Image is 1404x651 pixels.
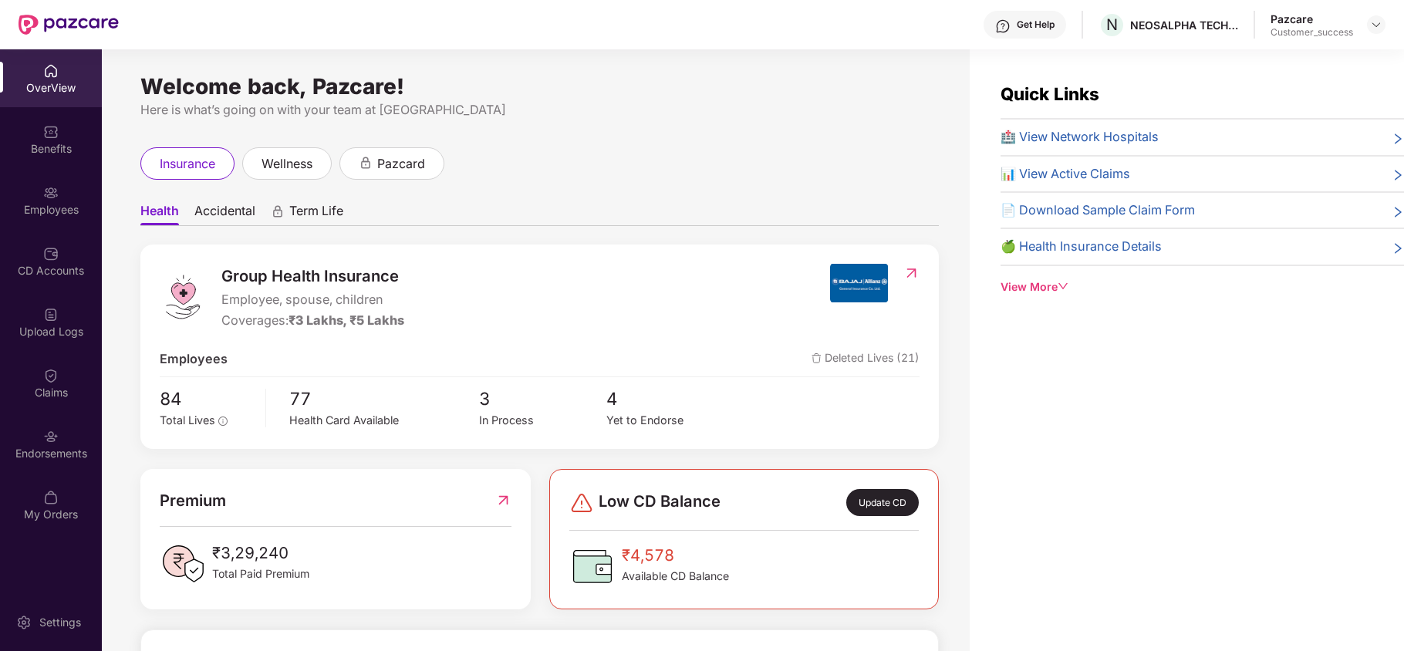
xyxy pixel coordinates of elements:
span: right [1392,204,1404,220]
div: NEOSALPHA TECHNOLOGIES [GEOGRAPHIC_DATA] [1130,18,1238,32]
div: Pazcare [1271,12,1353,26]
span: 🏥 View Network Hospitals [1001,127,1159,147]
span: Total Paid Premium [212,565,309,582]
img: svg+xml;base64,PHN2ZyBpZD0iRW5kb3JzZW1lbnRzIiB4bWxucz0iaHR0cDovL3d3dy53My5vcmcvMjAwMC9zdmciIHdpZH... [43,429,59,444]
span: 84 [160,385,255,412]
img: svg+xml;base64,PHN2ZyBpZD0iSG9tZSIgeG1sbnM9Imh0dHA6Ly93d3cudzMub3JnLzIwMDAvc3ZnIiB3aWR0aD0iMjAiIG... [43,63,59,79]
img: PaidPremiumIcon [160,541,206,587]
div: animation [271,204,285,218]
img: svg+xml;base64,PHN2ZyBpZD0iRHJvcGRvd24tMzJ4MzIiIHhtbG5zPSJodHRwOi8vd3d3LnczLm9yZy8yMDAwL3N2ZyIgd2... [1370,19,1382,31]
span: Total Lives [160,413,215,427]
span: right [1392,240,1404,256]
img: svg+xml;base64,PHN2ZyBpZD0iRW1wbG95ZWVzIiB4bWxucz0iaHR0cDovL3d3dy53My5vcmcvMjAwMC9zdmciIHdpZHRoPS... [43,185,59,201]
span: 🍏 Health Insurance Details [1001,237,1162,256]
img: RedirectIcon [495,488,511,513]
img: svg+xml;base64,PHN2ZyBpZD0iRGFuZ2VyLTMyeDMyIiB4bWxucz0iaHR0cDovL3d3dy53My5vcmcvMjAwMC9zdmciIHdpZH... [569,491,594,515]
div: Get Help [1017,19,1055,31]
div: View More [1001,278,1404,295]
span: Premium [160,488,226,513]
span: 77 [289,385,479,412]
span: Health [140,203,179,225]
span: Available CD Balance [622,568,729,585]
span: 📄 Download Sample Claim Form [1001,201,1195,220]
span: ₹3 Lakhs, ₹5 Lakhs [289,312,404,328]
span: Employees [160,349,228,369]
img: svg+xml;base64,PHN2ZyBpZD0iU2V0dGluZy0yMHgyMCIgeG1sbnM9Imh0dHA6Ly93d3cudzMub3JnLzIwMDAvc3ZnIiB3aW... [16,615,32,630]
img: svg+xml;base64,PHN2ZyBpZD0iQ0RfQWNjb3VudHMiIGRhdGEtbmFtZT0iQ0QgQWNjb3VudHMiIHhtbG5zPSJodHRwOi8vd3... [43,246,59,261]
div: In Process [479,412,606,430]
span: right [1392,130,1404,147]
img: svg+xml;base64,PHN2ZyBpZD0iQmVuZWZpdHMiIHhtbG5zPSJodHRwOi8vd3d3LnczLm9yZy8yMDAwL3N2ZyIgd2lkdGg9Ij... [43,124,59,140]
span: wellness [262,154,312,174]
span: 📊 View Active Claims [1001,164,1130,184]
div: animation [359,156,373,170]
span: insurance [160,154,215,174]
span: pazcard [377,154,425,174]
img: New Pazcare Logo [19,15,119,35]
div: Customer_success [1271,26,1353,39]
span: 4 [606,385,733,412]
span: N [1106,15,1118,34]
div: Settings [35,615,86,630]
div: Update CD [846,489,920,516]
img: RedirectIcon [903,265,920,281]
span: ₹4,578 [622,543,729,568]
img: CDBalanceIcon [569,543,616,589]
span: info-circle [218,417,228,426]
div: Welcome back, Pazcare! [140,80,939,93]
span: Employee, spouse, children [221,290,404,309]
div: Yet to Endorse [606,412,733,430]
span: right [1392,167,1404,184]
span: 3 [479,385,606,412]
span: down [1058,281,1068,292]
img: logo [160,274,206,320]
span: Low CD Balance [599,489,721,516]
span: ₹3,29,240 [212,541,309,565]
div: Coverages: [221,311,404,330]
img: svg+xml;base64,PHN2ZyBpZD0iQ2xhaW0iIHhtbG5zPSJodHRwOi8vd3d3LnczLm9yZy8yMDAwL3N2ZyIgd2lkdGg9IjIwIi... [43,368,59,383]
div: Here is what’s going on with your team at [GEOGRAPHIC_DATA] [140,100,939,120]
img: svg+xml;base64,PHN2ZyBpZD0iSGVscC0zMngzMiIgeG1sbnM9Imh0dHA6Ly93d3cudzMub3JnLzIwMDAvc3ZnIiB3aWR0aD... [995,19,1011,34]
span: Term Life [289,203,343,225]
img: deleteIcon [812,353,822,363]
span: Quick Links [1001,83,1099,104]
div: Health Card Available [289,412,479,430]
img: insurerIcon [830,264,888,302]
img: svg+xml;base64,PHN2ZyBpZD0iVXBsb2FkX0xvZ3MiIGRhdGEtbmFtZT0iVXBsb2FkIExvZ3MiIHhtbG5zPSJodHRwOi8vd3... [43,307,59,322]
img: svg+xml;base64,PHN2ZyBpZD0iTXlfT3JkZXJzIiBkYXRhLW5hbWU9Ik15IE9yZGVycyIgeG1sbnM9Imh0dHA6Ly93d3cudz... [43,490,59,505]
span: Deleted Lives (21) [812,349,920,369]
span: Group Health Insurance [221,264,404,288]
span: Accidental [194,203,255,225]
